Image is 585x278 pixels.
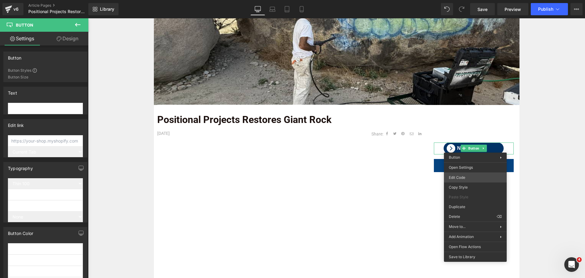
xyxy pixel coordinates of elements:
p: Share: [238,112,296,119]
strong: Positional Projects Restores Giant Rock [69,96,243,107]
button: More [570,3,583,15]
span: Button [449,155,460,160]
p: [DATE] [69,112,203,118]
iframe: Intercom live chat [564,257,579,272]
span: Delete [449,214,497,219]
a: New Library [88,3,119,15]
span: Library [100,6,114,12]
a: Article Pages [28,3,98,8]
a: v6 [2,3,23,15]
span: Publish [538,7,553,12]
span: Save to Library [449,254,502,260]
span: Edit Code [449,175,502,180]
span: Save [477,6,487,13]
span: Paste Style [449,194,502,200]
span: Move to... [449,224,500,229]
a: Expand / Collapse [392,126,399,134]
span: 4 [577,257,582,262]
span: Button [379,126,392,134]
div: Text [8,87,17,96]
span: Open Settings [449,165,502,170]
button: Redo [456,3,468,15]
input: https://your-shop.myshopify.com [8,135,83,146]
div: Button Styles [8,68,83,73]
div: Edit link [8,119,24,128]
span: Button [16,23,33,27]
span: ⌫ [497,214,502,219]
span: Duplicate [449,204,502,210]
span: Previous [356,144,382,150]
button: Publish [531,3,568,15]
a: Design [45,32,90,45]
div: Button Color [8,227,33,236]
a: Laptop [265,3,280,15]
div: v6 [12,5,20,13]
span: Preview [505,6,521,13]
div: Button Size [8,75,83,79]
div: Button [8,52,21,60]
span: Open Flow Actions [449,244,502,250]
span: Copy Style [449,185,502,190]
a: Previous [346,141,426,153]
a: Mobile [294,3,309,15]
button: Undo [441,3,453,15]
span: Positional Projects Restores Giant Rock [28,9,87,14]
a: Desktop [250,3,265,15]
a: NEXT [356,124,416,136]
a: Tablet [280,3,294,15]
div: Typography [8,162,33,171]
span: Add Animation [449,234,500,240]
a: Preview [497,3,528,15]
